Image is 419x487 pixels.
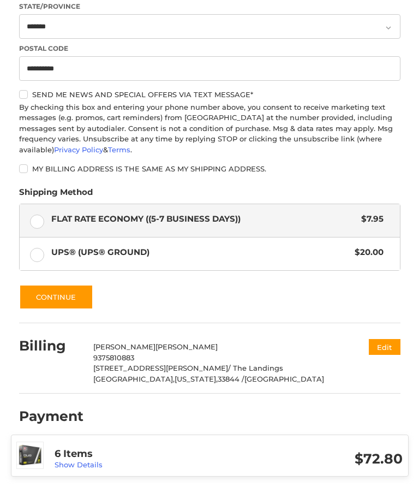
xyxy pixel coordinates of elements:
button: Continue [19,284,93,310]
label: My billing address is the same as my shipping address. [19,164,400,173]
span: [STREET_ADDRESS][PERSON_NAME] [93,364,228,372]
a: Show Details [55,460,103,469]
span: [GEOGRAPHIC_DATA], [93,375,175,383]
span: / The Landings [228,364,283,372]
span: Flat Rate Economy ((5-7 Business Days)) [51,213,356,225]
img: Wilson Staff DUO Soft Golf Balls - Prior Generation [17,442,43,468]
h2: Payment [19,408,83,425]
label: Postal Code [19,44,400,54]
span: 33844 / [218,375,244,383]
span: UPS® (UPS® Ground) [51,246,350,259]
label: State/Province [19,2,400,11]
span: 9375810883 [93,353,134,362]
h2: Billing [19,337,83,354]
span: [US_STATE], [175,375,218,383]
legend: Shipping Method [19,186,93,204]
a: Privacy Policy [54,145,103,154]
h3: 6 Items [55,448,229,460]
span: [PERSON_NAME] [155,342,218,351]
label: Send me news and special offers via text message* [19,90,400,99]
a: Terms [108,145,130,154]
div: By checking this box and entering your phone number above, you consent to receive marketing text ... [19,102,400,156]
h3: $72.80 [229,450,403,467]
span: [PERSON_NAME] [93,342,155,351]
